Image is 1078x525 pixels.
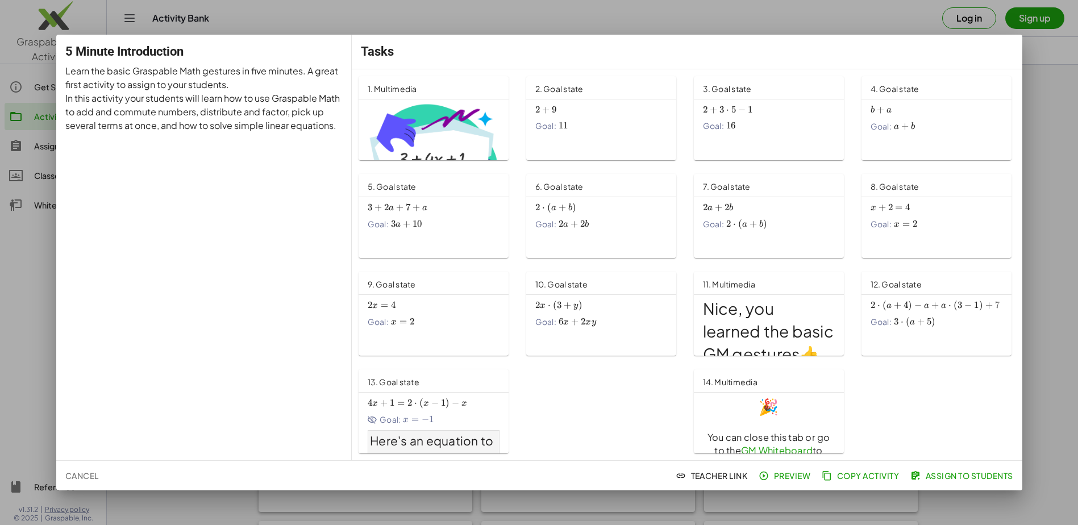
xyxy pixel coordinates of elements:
[535,181,584,191] span: 6. Goal state
[413,218,422,230] span: 10
[756,465,815,486] button: Preview
[750,218,757,230] span: +
[368,316,389,328] span: Goal:
[419,397,423,409] span: (
[65,64,343,91] p: Learn the basic Graspable Math gestures in five minutes. A great first activity to assign to your...
[707,203,713,213] span: a
[368,202,372,213] span: 3
[824,470,899,481] span: Copy Activity
[904,299,908,311] span: 4
[888,202,893,213] span: 2
[585,220,589,229] span: b
[411,414,419,425] span: =
[879,202,886,213] span: +
[359,76,513,160] a: 1. Multimedia
[703,181,751,191] span: 7. Goal state
[871,218,892,230] span: Goal:
[542,104,550,115] span: +
[359,174,513,258] a: 5. Goal stateGoal:
[871,106,875,115] span: b
[571,218,578,230] span: +
[910,318,915,327] span: a
[535,202,540,213] span: 2
[563,318,569,327] span: x
[380,397,388,409] span: +
[397,397,405,409] span: =
[908,299,912,311] span: )
[406,202,410,213] span: 7
[995,299,1000,311] span: 7
[748,104,752,115] span: 1
[761,470,810,481] span: Preview
[391,218,396,230] span: 3
[901,120,909,132] span: +
[694,76,848,160] a: 3. Goal stateGoal:
[461,399,467,408] span: x
[726,218,731,230] span: 2
[368,102,500,208] img: 0693f8568b74c82c9916f7e4627066a63b0fb68adf4cbd55bb6660eff8c96cd8.png
[559,202,566,213] span: +
[871,120,892,132] span: Goal:
[911,122,915,131] span: b
[540,301,546,310] span: x
[352,35,1022,69] div: Tasks
[673,465,752,486] button: Teacher Link
[391,299,396,311] span: 4
[941,301,946,310] span: a
[703,120,724,131] span: Goal:
[526,174,680,258] a: 6. Goal stateGoal:
[368,181,417,191] span: 5. Goal state
[368,377,420,387] span: 13. Goal state
[710,104,717,115] span: +
[902,218,910,230] span: =
[742,220,747,229] span: a
[407,397,412,409] span: 2
[871,203,876,213] span: x
[413,202,420,213] span: +
[894,122,899,131] span: a
[559,120,568,131] span: 11
[964,299,972,311] span: −
[861,76,1015,160] a: 4. Goal stateGoal:
[568,203,572,213] span: b
[877,299,880,311] span: ⋅
[694,272,848,356] a: 11. MultimediaNice, you learned the basic GM gestures👍
[535,218,556,230] span: Goal:
[895,202,902,213] span: =
[552,104,556,115] span: 9
[368,279,416,289] span: 9. Goal state
[733,218,736,230] span: ⋅
[703,377,758,387] span: 14. Multimedia
[572,202,576,213] span: )
[359,369,680,453] a: 13. Goal stateGoal:Here's an equation to play with. Try to solve for x.
[535,279,588,289] span: 10. Goal state
[678,470,747,481] span: Teacher Link
[924,301,929,310] span: a
[559,218,563,230] span: 2
[913,218,917,230] span: 2
[719,104,724,115] span: 3
[423,399,429,408] span: x
[571,316,578,327] span: +
[368,415,378,425] i: Goal State is hidden.
[429,414,434,425] span: 1
[694,369,1015,453] a: 14. Multimedia🎉You can close this tab or go to theGM Whiteboardto work on any equation or express...
[535,316,556,328] span: Goal:
[715,202,722,213] span: +
[374,202,382,213] span: +
[396,220,401,229] span: a
[403,218,410,230] span: +
[908,465,1017,486] button: Assign to Students
[703,202,707,213] span: 2
[551,203,556,213] span: a
[703,279,756,289] span: 11. Multimedia
[703,431,835,484] h3: You can close this tab or go to the to work on any equation or expression you want.
[585,318,591,327] span: x
[65,91,343,132] p: In this activity your students will learn how to use Graspable Math to add and commute numbers, d...
[422,203,427,213] span: a
[703,84,752,94] span: 3. Goal state
[396,202,403,213] span: +
[414,397,417,409] span: ⋅
[738,104,746,115] span: −
[548,299,551,311] span: ⋅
